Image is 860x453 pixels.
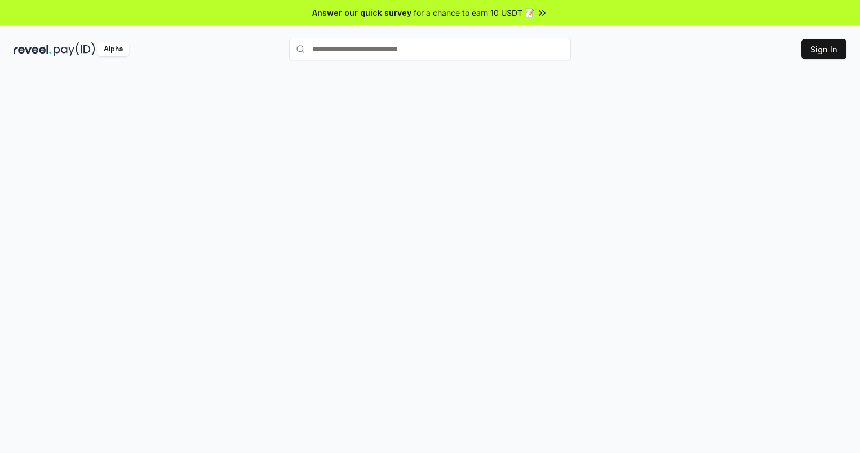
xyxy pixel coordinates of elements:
img: pay_id [54,42,95,56]
span: for a chance to earn 10 USDT 📝 [414,7,534,19]
button: Sign In [801,39,846,59]
img: reveel_dark [14,42,51,56]
span: Answer our quick survey [312,7,411,19]
div: Alpha [97,42,129,56]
